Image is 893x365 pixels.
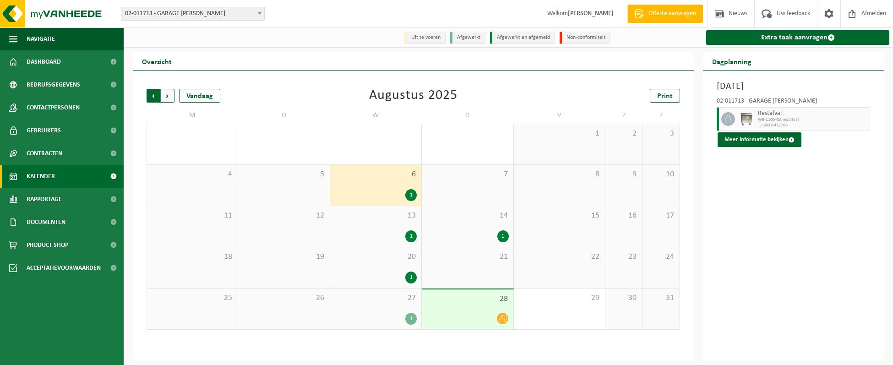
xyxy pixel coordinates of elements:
td: D [238,107,330,124]
span: Acceptatievoorwaarden [27,256,101,279]
div: 1 [405,272,417,283]
span: 18 [152,252,233,262]
span: 21 [426,252,508,262]
td: W [330,107,422,124]
div: 02-011713 - GARAGE [PERSON_NAME] [717,98,870,107]
span: 8 [518,169,600,180]
span: 11 [152,211,233,221]
span: Kalender [27,165,55,188]
li: Afgewerkt [450,32,485,44]
img: WB-1100-GAL-GY-02 [740,112,753,126]
span: WB-1100-GA restafval [758,117,867,123]
span: Volgende [161,89,174,103]
span: Contactpersonen [27,96,80,119]
span: Restafval [758,110,867,117]
span: 12 [243,211,325,221]
li: Uit te voeren [404,32,446,44]
span: 7 [426,169,508,180]
span: 23 [610,252,638,262]
span: 14 [426,211,508,221]
span: Rapportage [27,188,62,211]
span: 20 [335,252,417,262]
div: Augustus 2025 [369,89,457,103]
td: V [514,107,605,124]
h2: Dagplanning [703,52,761,70]
td: M [147,107,238,124]
span: Navigatie [27,27,55,50]
span: 3 [647,129,675,139]
h2: Overzicht [133,52,181,70]
span: 5 [243,169,325,180]
a: Offerte aanvragen [627,5,703,23]
span: 24 [647,252,675,262]
button: Meer informatie bekijken [718,132,801,147]
span: Contracten [27,142,62,165]
div: 1 [405,313,417,325]
li: Afgewerkt en afgemeld [490,32,555,44]
span: Dashboard [27,50,61,73]
h3: [DATE] [717,80,870,93]
span: 02-011713 - GARAGE PETER - BREDENE [121,7,265,21]
li: Non-conformiteit [560,32,610,44]
span: 6 [335,169,417,180]
span: Offerte aanvragen [646,9,698,18]
span: 30 [610,293,638,303]
span: 2 [610,129,638,139]
span: T250001432768 [758,123,867,128]
span: Print [657,93,673,100]
span: 31 [647,293,675,303]
span: 19 [243,252,325,262]
td: Z [643,107,680,124]
span: 13 [335,211,417,221]
span: 10 [647,169,675,180]
span: Bedrijfsgegevens [27,73,80,96]
span: 25 [152,293,233,303]
td: Z [605,107,643,124]
div: Vandaag [179,89,220,103]
div: 1 [405,189,417,201]
span: 22 [518,252,600,262]
a: Print [650,89,680,103]
span: Vorige [147,89,160,103]
span: Product Shop [27,234,68,256]
div: 1 [405,230,417,242]
span: Documenten [27,211,65,234]
span: 1 [518,129,600,139]
span: 28 [426,294,508,304]
span: 9 [610,169,638,180]
span: 29 [518,293,600,303]
span: 4 [152,169,233,180]
span: 02-011713 - GARAGE PETER - BREDENE [121,7,264,20]
div: 1 [497,230,509,242]
span: 16 [610,211,638,221]
span: 27 [335,293,417,303]
a: Extra taak aanvragen [706,30,889,45]
strong: [PERSON_NAME] [568,10,614,17]
span: Gebruikers [27,119,61,142]
td: D [422,107,513,124]
span: 17 [647,211,675,221]
span: 26 [243,293,325,303]
span: 15 [518,211,600,221]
